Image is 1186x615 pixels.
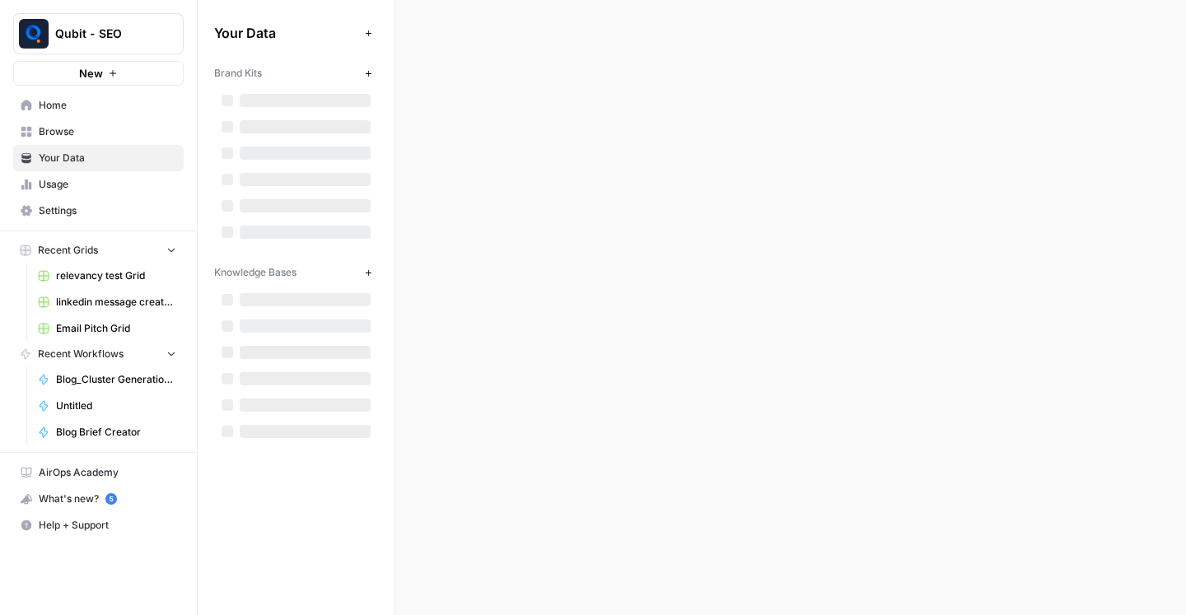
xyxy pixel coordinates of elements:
[214,23,358,43] span: Your Data
[39,203,176,218] span: Settings
[39,124,176,139] span: Browse
[56,268,176,283] span: relevancy test Grid
[30,419,184,445] a: Blog Brief Creator
[214,66,262,81] span: Brand Kits
[39,518,176,533] span: Help + Support
[39,465,176,480] span: AirOps Academy
[30,315,184,342] a: Email Pitch Grid
[105,493,117,505] a: 5
[13,171,184,198] a: Usage
[56,295,176,310] span: linkedin message creator [PERSON_NAME]
[30,263,184,289] a: relevancy test Grid
[13,486,184,512] button: What's new? 5
[39,177,176,192] span: Usage
[55,26,155,42] span: Qubit - SEO
[13,459,184,486] a: AirOps Academy
[109,495,113,503] text: 5
[13,61,184,86] button: New
[38,347,124,361] span: Recent Workflows
[13,198,184,224] a: Settings
[13,238,184,263] button: Recent Grids
[14,487,183,511] div: What's new?
[79,65,103,82] span: New
[13,145,184,171] a: Your Data
[13,92,184,119] a: Home
[30,393,184,419] a: Untitled
[214,265,296,280] span: Knowledge Bases
[30,366,184,393] a: Blog_Cluster Generation V3a1 with WP Integration [Live site]
[56,372,176,387] span: Blog_Cluster Generation V3a1 with WP Integration [Live site]
[13,119,184,145] a: Browse
[56,425,176,440] span: Blog Brief Creator
[30,289,184,315] a: linkedin message creator [PERSON_NAME]
[13,342,184,366] button: Recent Workflows
[38,243,98,258] span: Recent Grids
[56,321,176,336] span: Email Pitch Grid
[13,13,184,54] button: Workspace: Qubit - SEO
[39,151,176,165] span: Your Data
[56,398,176,413] span: Untitled
[13,512,184,538] button: Help + Support
[39,98,176,113] span: Home
[19,19,49,49] img: Qubit - SEO Logo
